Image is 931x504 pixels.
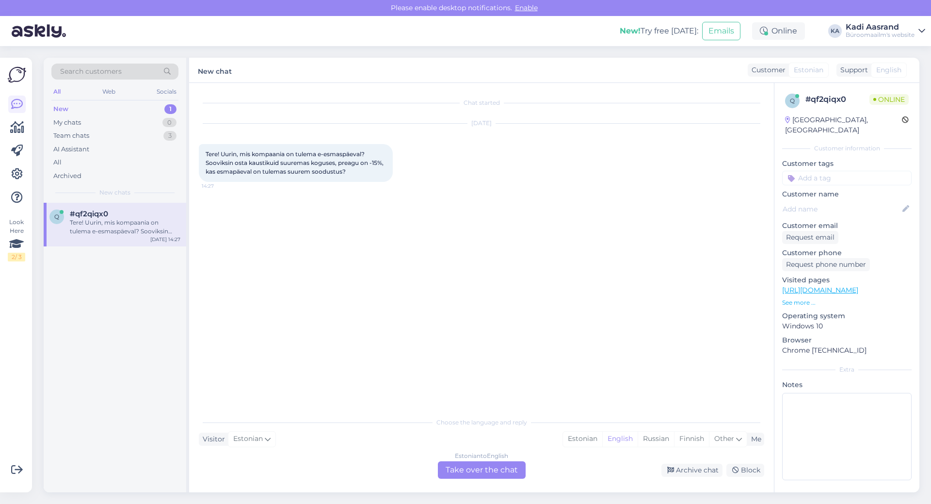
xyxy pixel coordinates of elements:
label: New chat [198,64,232,77]
div: Archive chat [661,464,722,477]
div: Büroomaailm's website [846,31,915,39]
div: Web [100,85,117,98]
div: 2 / 3 [8,253,25,261]
div: [DATE] [199,119,764,128]
span: #qf2qiqx0 [70,210,108,218]
p: Customer email [782,221,912,231]
div: # qf2qiqx0 [805,94,869,105]
div: New [53,104,68,114]
button: Emails [702,22,740,40]
span: 14:27 [202,182,238,190]
div: Russian [638,432,674,446]
div: Visitor [199,434,225,444]
div: 1 [164,104,177,114]
div: English [602,432,638,446]
span: New chats [99,188,130,197]
div: Archived [53,171,81,181]
p: Browser [782,335,912,345]
span: English [876,65,901,75]
p: Chrome [TECHNICAL_ID] [782,345,912,356]
span: Enable [512,3,541,12]
div: Choose the language and reply [199,418,764,427]
div: Socials [155,85,178,98]
input: Add a tag [782,171,912,185]
div: Online [752,22,805,40]
div: Me [747,434,761,444]
p: Customer phone [782,248,912,258]
div: Customer [748,65,786,75]
input: Add name [783,204,900,214]
span: Online [869,94,909,105]
div: AI Assistant [53,145,89,154]
div: My chats [53,118,81,128]
span: Estonian [794,65,823,75]
div: Estonian to English [455,452,508,460]
span: Estonian [233,434,263,444]
div: Finnish [674,432,709,446]
div: Estonian [563,432,602,446]
div: 0 [162,118,177,128]
div: Block [726,464,764,477]
p: See more ... [782,298,912,307]
p: Visited pages [782,275,912,285]
p: Customer tags [782,159,912,169]
b: New! [620,26,641,35]
div: Request phone number [782,258,870,271]
div: Try free [DATE]: [620,25,698,37]
div: [GEOGRAPHIC_DATA], [GEOGRAPHIC_DATA] [785,115,902,135]
span: Tere! Uurin, mis kompaania on tulema e-esmaspäeval? Sooviksin osta kaustikuid suuremas koguses, p... [206,150,385,175]
span: q [790,97,795,104]
div: All [51,85,63,98]
div: 3 [163,131,177,141]
p: Notes [782,380,912,390]
span: Other [714,434,734,443]
div: [DATE] 14:27 [150,236,180,243]
div: Extra [782,365,912,374]
a: Kadi AasrandBüroomaailm's website [846,23,925,39]
span: q [54,213,59,220]
img: Askly Logo [8,65,26,84]
div: All [53,158,62,167]
div: Kadi Aasrand [846,23,915,31]
div: Chat started [199,98,764,107]
div: Support [836,65,868,75]
div: Look Here [8,218,25,261]
p: Windows 10 [782,321,912,331]
div: Team chats [53,131,89,141]
div: Customer information [782,144,912,153]
p: Operating system [782,311,912,321]
span: Search customers [60,66,122,77]
div: Take over the chat [438,461,526,479]
p: Customer name [782,189,912,199]
a: [URL][DOMAIN_NAME] [782,286,858,294]
div: Request email [782,231,838,244]
div: Tere! Uurin, mis kompaania on tulema e-esmaspäeval? Sooviksin osta kaustikuid suuremas koguses, p... [70,218,180,236]
div: KA [828,24,842,38]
